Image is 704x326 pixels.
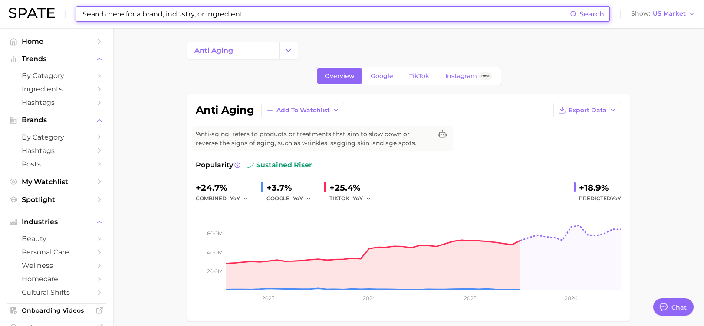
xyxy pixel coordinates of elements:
span: Industries [22,218,91,226]
tspan: 2026 [565,295,577,301]
span: Beta [481,72,490,80]
span: Instagram [445,72,477,80]
button: Export Data [553,103,621,117]
span: Google [371,72,393,80]
a: cultural shifts [7,286,106,299]
a: InstagramBeta [438,68,500,84]
span: YoY [293,195,303,202]
a: homecare [7,272,106,286]
span: cultural shifts [22,288,91,297]
a: Onboarding Videos [7,304,106,317]
span: Onboarding Videos [22,306,91,314]
a: Posts [7,157,106,171]
button: Industries [7,215,106,228]
span: YoY [611,195,621,202]
span: TikTok [409,72,429,80]
button: ShowUS Market [629,8,697,20]
span: US Market [653,11,686,16]
div: combined [196,193,254,204]
span: personal care [22,248,91,256]
a: anti aging [187,42,279,59]
div: +3.7% [266,181,317,195]
img: sustained riser [247,162,254,169]
span: wellness [22,261,91,270]
span: sustained riser [247,160,312,170]
a: TikTok [402,68,437,84]
div: +25.4% [329,181,377,195]
span: Export Data [569,107,607,114]
span: Spotlight [22,196,91,204]
a: Hashtags [7,96,106,109]
img: SPATE [9,8,55,18]
a: Home [7,35,106,48]
span: Posts [22,160,91,168]
input: Search here for a brand, industry, or ingredient [82,7,570,21]
span: YoY [353,195,363,202]
span: Brands [22,116,91,124]
a: wellness [7,259,106,272]
span: anti aging [194,46,233,55]
button: Change Category [279,42,298,59]
span: Show [631,11,650,16]
tspan: 2025 [464,295,477,301]
span: Ingredients [22,85,91,93]
a: Overview [317,68,362,84]
a: Spotlight [7,193,106,206]
button: YoY [230,193,249,204]
span: Search [579,10,604,18]
span: Hashtags [22,98,91,107]
button: Trends [7,52,106,65]
div: TIKTOK [329,193,377,204]
tspan: 2023 [262,295,275,301]
a: by Category [7,69,106,82]
button: Brands [7,114,106,127]
button: YoY [353,193,372,204]
a: My Watchlist [7,175,106,189]
a: Google [363,68,401,84]
div: +18.9% [579,181,621,195]
span: Popularity [196,160,233,170]
span: by Category [22,133,91,141]
a: Hashtags [7,144,106,157]
span: Hashtags [22,147,91,155]
span: My Watchlist [22,178,91,186]
a: by Category [7,130,106,144]
span: Trends [22,55,91,63]
span: Home [22,37,91,46]
h1: anti aging [196,105,254,115]
tspan: 2024 [363,295,376,301]
a: beauty [7,232,106,245]
span: Add to Watchlist [276,107,330,114]
div: +24.7% [196,181,254,195]
button: Add to Watchlist [261,103,344,117]
span: YoY [230,195,240,202]
a: personal care [7,245,106,259]
span: by Category [22,72,91,80]
a: Ingredients [7,82,106,96]
span: Predicted [579,193,621,204]
span: Overview [325,72,355,80]
span: 'Anti-aging' refers to products or treatments that aim to slow down or reverse the signs of aging... [196,130,432,148]
span: beauty [22,235,91,243]
div: GOOGLE [266,193,317,204]
span: homecare [22,275,91,283]
button: YoY [293,193,312,204]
